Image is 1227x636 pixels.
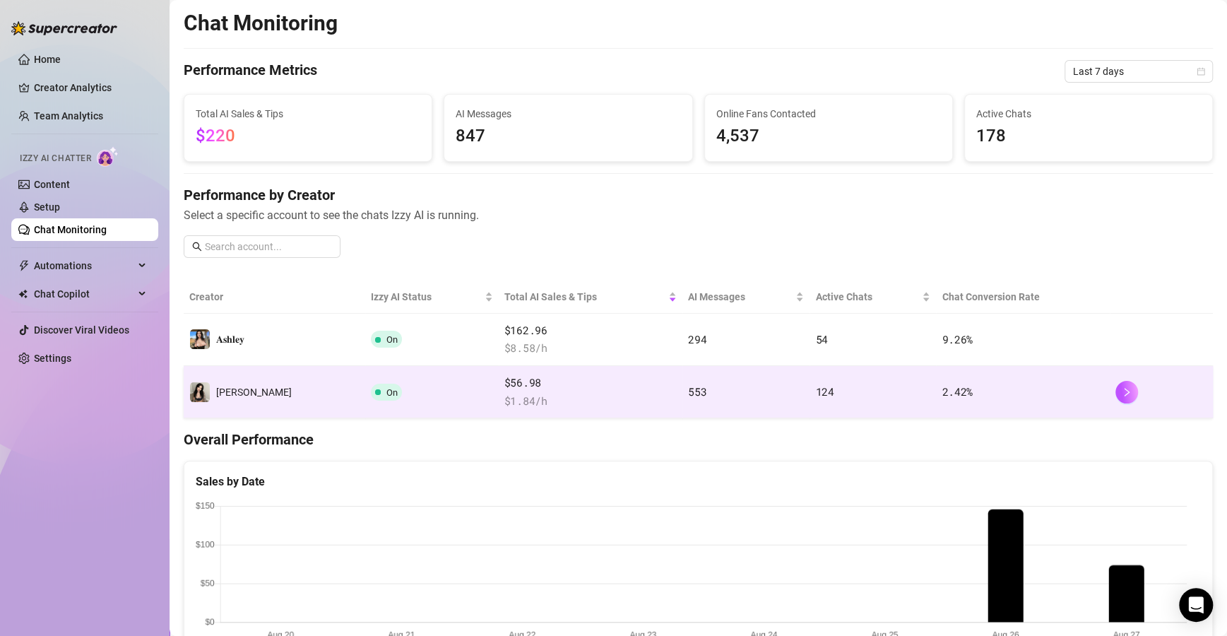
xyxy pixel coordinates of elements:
[976,123,1201,150] span: 178
[18,260,30,271] span: thunderbolt
[456,123,680,150] span: 847
[688,332,706,346] span: 294
[34,324,129,336] a: Discover Viral Videos
[192,242,202,252] span: search
[1122,387,1132,397] span: right
[386,334,398,345] span: On
[34,179,70,190] a: Content
[942,332,973,346] span: 9.26 %
[184,60,317,83] h4: Performance Metrics
[386,387,398,398] span: On
[190,329,210,349] img: 𝐀𝐬𝐡𝐥𝐞𝐲
[499,281,682,314] th: Total AI Sales & Tips
[34,283,134,305] span: Chat Copilot
[810,281,936,314] th: Active Chats
[716,123,941,150] span: 4,537
[34,110,103,122] a: Team Analytics
[976,106,1201,122] span: Active Chats
[184,185,1213,205] h4: Performance by Creator
[815,332,827,346] span: 54
[942,384,973,399] span: 2.42 %
[184,206,1213,224] span: Select a specific account to see the chats Izzy AI is running.
[11,21,117,35] img: logo-BBDzfeDw.svg
[504,289,665,305] span: Total AI Sales & Tips
[184,281,365,314] th: Creator
[190,382,210,402] img: Ashley
[1115,381,1138,404] button: right
[20,152,91,165] span: Izzy AI Chatter
[456,106,680,122] span: AI Messages
[34,254,134,277] span: Automations
[682,281,810,314] th: AI Messages
[34,353,71,364] a: Settings
[1179,588,1213,622] div: Open Intercom Messenger
[815,289,919,305] span: Active Chats
[504,322,677,339] span: $162.96
[34,76,147,99] a: Creator Analytics
[1197,67,1205,76] span: calendar
[716,106,941,122] span: Online Fans Contacted
[97,146,119,167] img: AI Chatter
[34,224,107,235] a: Chat Monitoring
[504,375,677,391] span: $56.98
[365,281,498,314] th: Izzy AI Status
[34,201,60,213] a: Setup
[936,281,1110,314] th: Chat Conversion Rate
[196,106,420,122] span: Total AI Sales & Tips
[1073,61,1204,82] span: Last 7 days
[205,239,332,254] input: Search account...
[688,289,793,305] span: AI Messages
[196,473,1201,490] div: Sales by Date
[504,340,677,357] span: $ 8.58 /h
[216,334,244,345] span: 𝐀𝐬𝐡𝐥𝐞𝐲
[815,384,834,399] span: 124
[184,430,1213,449] h4: Overall Performance
[196,126,235,146] span: $220
[34,54,61,65] a: Home
[504,393,677,410] span: $ 1.84 /h
[216,387,292,398] span: [PERSON_NAME]
[184,10,338,37] h2: Chat Monitoring
[688,384,706,399] span: 553
[371,289,481,305] span: Izzy AI Status
[18,289,28,299] img: Chat Copilot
